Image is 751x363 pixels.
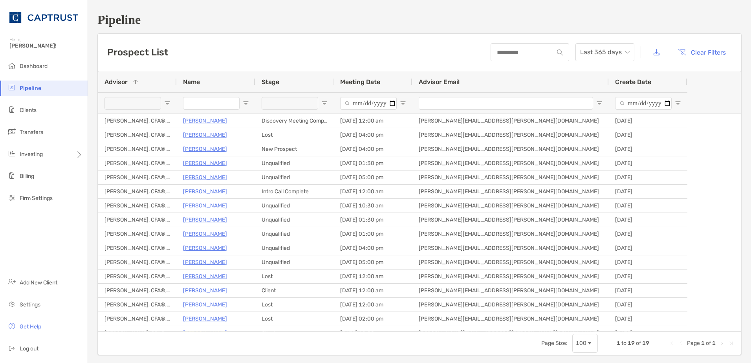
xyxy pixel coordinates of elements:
img: clients icon [7,105,16,114]
button: Open Filter Menu [596,100,603,106]
div: Discovery Meeting Complete [255,114,334,128]
a: [PERSON_NAME] [183,257,227,267]
a: [PERSON_NAME] [183,116,227,126]
div: [DATE] 12:00 am [334,298,412,312]
span: Page [687,340,700,346]
img: input icon [557,49,563,55]
div: [PERSON_NAME], CFA®, CFP® [98,269,177,283]
a: [PERSON_NAME] [183,300,227,310]
p: [PERSON_NAME] [183,243,227,253]
div: [DATE] 02:00 pm [334,312,412,326]
div: Lost [255,298,334,312]
span: Log out [20,345,38,352]
div: Lost [255,128,334,142]
img: dashboard icon [7,61,16,70]
img: transfers icon [7,127,16,136]
span: Meeting Date [340,78,380,86]
a: [PERSON_NAME] [183,158,227,168]
span: Get Help [20,323,41,330]
span: to [621,340,626,346]
a: [PERSON_NAME] [183,187,227,196]
div: Unqualified [255,156,334,170]
img: firm-settings icon [7,193,16,202]
div: [PERSON_NAME], CFA®, CFP® [98,199,177,213]
div: 100 [576,340,586,346]
div: Unqualified [255,199,334,213]
div: [PERSON_NAME][EMAIL_ADDRESS][PERSON_NAME][DOMAIN_NAME] [412,156,609,170]
span: Advisor [104,78,128,86]
div: Lost [255,312,334,326]
span: Investing [20,151,43,158]
img: logout icon [7,343,16,353]
a: [PERSON_NAME] [183,328,227,338]
a: [PERSON_NAME] [183,144,227,154]
div: [DATE] 05:00 pm [334,255,412,269]
div: [DATE] [609,114,687,128]
div: [DATE] [609,170,687,184]
div: [DATE] 04:00 pm [334,128,412,142]
div: [DATE] [609,284,687,297]
div: [PERSON_NAME], CFA®, CFP® [98,114,177,128]
p: [PERSON_NAME] [183,215,227,225]
span: Clients [20,107,37,114]
h3: Prospect List [107,47,168,58]
div: [PERSON_NAME][EMAIL_ADDRESS][PERSON_NAME][DOMAIN_NAME] [412,255,609,269]
div: Unqualified [255,227,334,241]
div: Unqualified [255,170,334,184]
a: [PERSON_NAME] [183,271,227,281]
button: Open Filter Menu [164,100,170,106]
div: [PERSON_NAME], CFA®, CFP® [98,255,177,269]
button: Open Filter Menu [400,100,406,106]
div: [DATE] 12:00 am [334,326,412,340]
span: Stage [262,78,279,86]
div: [PERSON_NAME], CFA®, CFP® [98,298,177,312]
div: New Prospect [255,142,334,156]
div: [PERSON_NAME], CFA®, CFP® [98,284,177,297]
div: Unqualified [255,213,334,227]
div: [DATE] 05:00 pm [334,170,412,184]
div: Page Size [572,334,598,353]
div: [DATE] [609,213,687,227]
p: [PERSON_NAME] [183,314,227,324]
div: [DATE] 01:30 pm [334,156,412,170]
p: [PERSON_NAME] [183,172,227,182]
a: [PERSON_NAME] [183,286,227,295]
p: [PERSON_NAME] [183,229,227,239]
div: [DATE] [609,142,687,156]
div: [DATE] [609,312,687,326]
span: Advisor Email [419,78,460,86]
span: Create Date [615,78,651,86]
span: 19 [642,340,649,346]
div: [PERSON_NAME][EMAIL_ADDRESS][PERSON_NAME][DOMAIN_NAME] [412,128,609,142]
div: Client [255,326,334,340]
input: Create Date Filter Input [615,97,672,110]
img: get-help icon [7,321,16,331]
span: 19 [628,340,635,346]
div: [DATE] 01:30 pm [334,213,412,227]
button: Open Filter Menu [675,100,681,106]
div: [DATE] [609,326,687,340]
div: Last Page [728,340,735,346]
div: [DATE] [609,241,687,255]
a: [PERSON_NAME] [183,130,227,140]
div: [DATE] [609,298,687,312]
div: [DATE] [609,227,687,241]
button: Open Filter Menu [243,100,249,106]
div: First Page [668,340,674,346]
div: [DATE] [609,185,687,198]
div: [PERSON_NAME][EMAIL_ADDRESS][PERSON_NAME][DOMAIN_NAME] [412,114,609,128]
span: Billing [20,173,34,180]
div: [DATE] 12:00 am [334,284,412,297]
div: Lost [255,269,334,283]
span: Firm Settings [20,195,53,202]
div: Unqualified [255,241,334,255]
h1: Pipeline [97,13,742,27]
div: [PERSON_NAME][EMAIL_ADDRESS][PERSON_NAME][DOMAIN_NAME] [412,170,609,184]
div: [PERSON_NAME], CFA®, CFP® [98,156,177,170]
div: [PERSON_NAME], CFA®, CFP® [98,312,177,326]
